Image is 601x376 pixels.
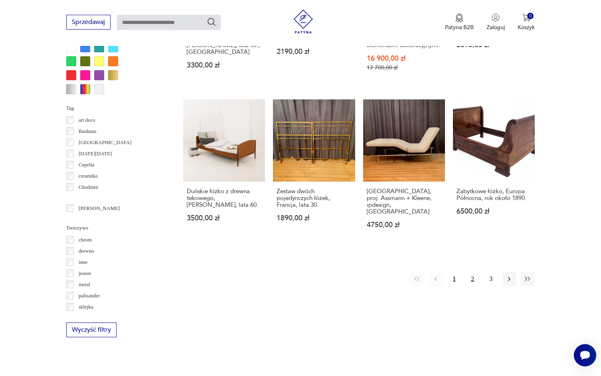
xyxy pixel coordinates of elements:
[187,215,261,222] p: 3500,00 zł
[367,55,441,62] p: 16 900,00 zł
[79,314,87,323] p: teak
[79,116,95,125] p: art deco
[367,188,441,215] h3: [GEOGRAPHIC_DATA], proj. Assmann + Kleene, ipdesign, [GEOGRAPHIC_DATA]
[277,215,351,222] p: 1890,00 zł
[79,183,98,192] p: Chodzież
[367,22,441,49] h3: Stylowa sypialnia, neorokoko Francja, 1890 r. Kolor biały ze złotymi elementami dekoracyjnymi.
[465,272,480,286] button: 2
[447,272,461,286] button: 1
[79,269,91,278] p: jesion
[66,224,164,232] p: Tworzywo
[492,14,500,22] img: Ikonka użytkownika
[518,24,535,31] p: Koszyk
[277,188,351,208] h3: Zestaw dwóch pojedynczych łóżek, Francja, lata 30.
[574,344,596,366] iframe: Smartsupp widget button
[486,14,505,31] button: Zaloguj
[79,172,98,180] p: ceramika
[207,17,216,27] button: Szukaj
[79,160,95,169] p: Cepelia
[522,14,530,22] img: Ikona koszyka
[79,235,92,244] p: chrom
[527,13,534,20] div: 0
[79,204,120,213] p: [PERSON_NAME]
[66,15,111,30] button: Sprzedawaj
[183,99,265,243] a: Duńskie łóżko z drewna tekowego, Sidelmann Jakobsen, lata 60.Duńskie łóżko z drewna tekowego, [PE...
[66,323,117,337] button: Wyczyść filtry
[445,14,474,31] button: Patyna B2B
[79,127,97,136] p: Bauhaus
[518,14,535,31] button: 0Koszyk
[457,188,531,202] h3: Zabytkowe łóżko, Europa Północna, rok około 1890.
[79,194,98,203] p: Ćmielów
[79,280,90,289] p: metal
[455,14,463,22] img: Ikona medalu
[187,22,261,55] h3: Kanapa rozkładana, projektant [PERSON_NAME] & [PERSON_NAME], lata 60., [GEOGRAPHIC_DATA]
[486,24,505,31] p: Zaloguj
[79,303,93,311] p: sklejka
[187,62,261,69] p: 3300,00 zł
[273,99,355,243] a: Zestaw dwóch pojedynczych łóżek, Francja, lata 30.Zestaw dwóch pojedynczych łóżek, Francja, lata ...
[79,247,94,255] p: drewno
[484,272,498,286] button: 3
[277,48,351,55] p: 2190,00 zł
[453,99,535,243] a: Zabytkowe łóżko, Europa Północna, rok około 1890.Zabytkowe łóżko, Europa Północna, rok około 1890...
[79,149,112,158] p: [DATE][DATE]
[79,138,132,147] p: [GEOGRAPHIC_DATA]
[457,208,531,215] p: 6500,00 zł
[457,42,531,48] p: 2090,00 zł
[66,20,111,26] a: Sprzedawaj
[187,188,261,208] h3: Duńskie łóżko z drewna tekowego, [PERSON_NAME], lata 60.
[445,24,474,31] p: Patyna B2B
[79,258,87,267] p: inne
[66,104,164,113] p: Tag
[291,10,315,34] img: Patyna - sklep z meblami i dekoracjami vintage
[445,14,474,31] a: Ikona medaluPatyna B2B
[79,291,100,300] p: palisander
[363,99,445,243] a: Leżanka Campus, proj. Assmann + Kleene, ipdesign, Niemcy[GEOGRAPHIC_DATA], proj. Assmann + Kleene...
[367,222,441,228] p: 4750,00 zł
[367,64,441,71] p: 17 700,00 zł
